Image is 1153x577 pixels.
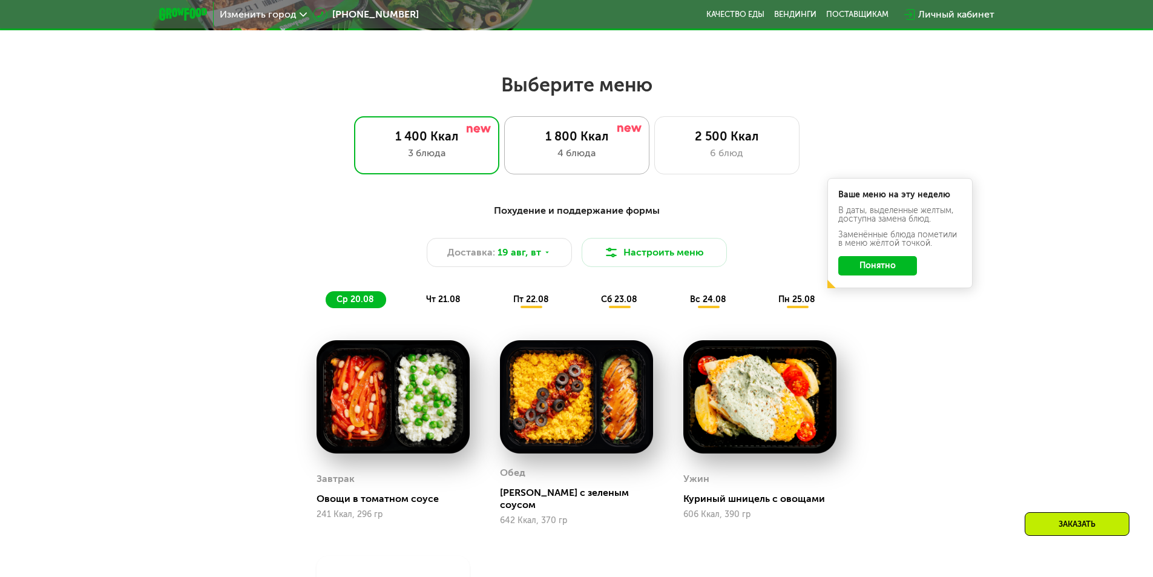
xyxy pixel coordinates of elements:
[601,294,637,305] span: сб 23.08
[1025,512,1129,536] div: Заказать
[667,146,787,160] div: 6 блюд
[706,10,764,19] a: Качество еды
[838,231,962,248] div: Заменённые блюда пометили в меню жёлтой точкой.
[220,10,297,19] span: Изменить город
[683,470,709,488] div: Ужин
[774,10,816,19] a: Вендинги
[517,146,637,160] div: 4 блюда
[367,129,487,143] div: 1 400 Ккал
[218,203,935,219] div: Похудение и поддержание формы
[313,7,419,22] a: [PHONE_NUMBER]
[838,191,962,199] div: Ваше меню на эту неделю
[683,493,846,505] div: Куриный шницель с овощами
[39,73,1114,97] h2: Выберите меню
[667,129,787,143] div: 2 500 Ккал
[367,146,487,160] div: 3 блюда
[683,510,836,519] div: 606 Ккал, 390 гр
[826,10,889,19] div: поставщикам
[778,294,815,305] span: пн 25.08
[517,129,637,143] div: 1 800 Ккал
[838,206,962,223] div: В даты, выделенные желтым, доступна замена блюд.
[317,510,470,519] div: 241 Ккал, 296 гр
[500,464,525,482] div: Обед
[690,294,726,305] span: вс 24.08
[317,470,355,488] div: Завтрак
[317,493,479,505] div: Овощи в томатном соусе
[498,245,541,260] span: 19 авг, вт
[500,487,663,511] div: [PERSON_NAME] с зеленым соусом
[500,516,653,526] div: 642 Ккал, 370 гр
[918,7,994,22] div: Личный кабинет
[337,294,374,305] span: ср 20.08
[838,256,917,275] button: Понятно
[426,294,461,305] span: чт 21.08
[513,294,549,305] span: пт 22.08
[582,238,727,267] button: Настроить меню
[447,245,495,260] span: Доставка:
